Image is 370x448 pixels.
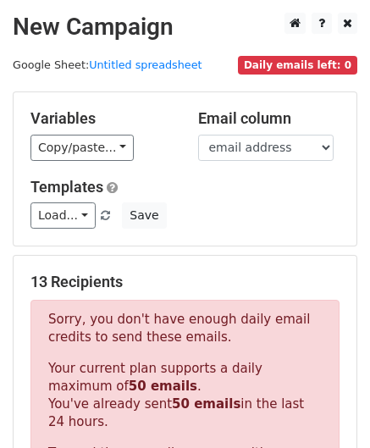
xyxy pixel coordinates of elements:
a: Daily emails left: 0 [238,58,357,71]
h2: New Campaign [13,13,357,41]
span: Daily emails left: 0 [238,56,357,75]
h5: 13 Recipients [30,273,340,291]
strong: 50 emails [172,396,240,412]
a: Copy/paste... [30,135,134,161]
a: Load... [30,202,96,229]
button: Save [122,202,166,229]
strong: 50 emails [129,379,197,394]
h5: Variables [30,109,173,128]
p: Your current plan supports a daily maximum of . You've already sent in the last 24 hours. [48,360,322,431]
p: Sorry, you don't have enough daily email credits to send these emails. [48,311,322,346]
iframe: Chat Widget [285,367,370,448]
h5: Email column [198,109,340,128]
small: Google Sheet: [13,58,202,71]
a: Templates [30,178,103,196]
a: Untitled spreadsheet [89,58,202,71]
